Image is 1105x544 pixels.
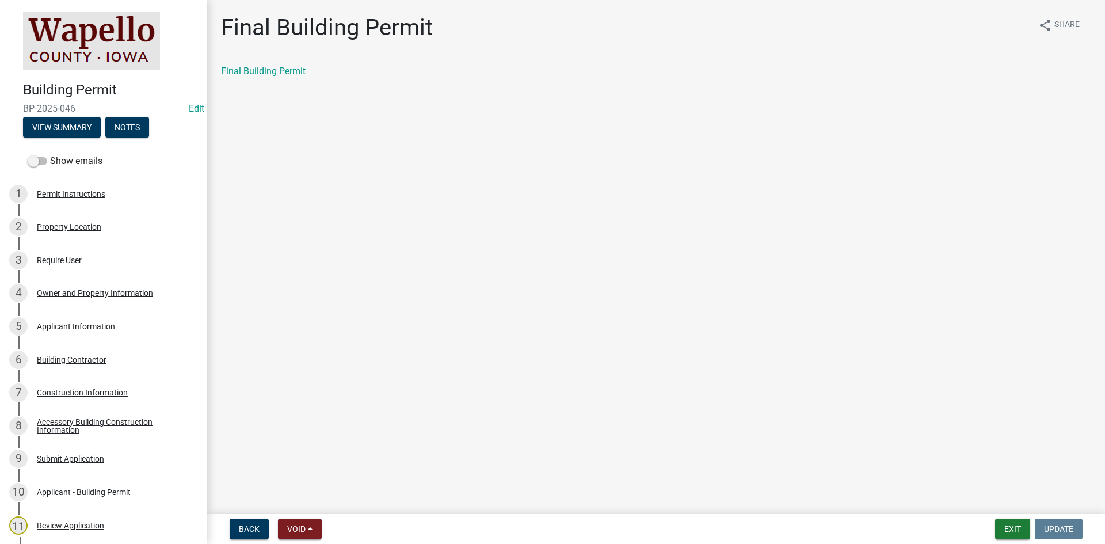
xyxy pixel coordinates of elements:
div: Accessory Building Construction Information [37,418,189,434]
h1: Final Building Permit [221,14,433,41]
div: Submit Application [37,455,104,463]
wm-modal-confirm: Notes [105,123,149,132]
div: 6 [9,351,28,369]
div: 10 [9,483,28,501]
div: 7 [9,383,28,402]
label: Show emails [28,154,102,168]
img: Wapello County, Iowa [23,12,160,70]
wm-modal-confirm: Edit Application Number [189,103,204,114]
button: View Summary [23,117,101,138]
a: Edit [189,103,204,114]
button: Notes [105,117,149,138]
div: 4 [9,284,28,302]
span: Void [287,524,306,534]
div: 11 [9,516,28,535]
div: Review Application [37,522,104,530]
button: shareShare [1029,14,1089,36]
button: Exit [995,519,1030,539]
div: 3 [9,251,28,269]
span: BP-2025-046 [23,103,184,114]
div: Owner and Property Information [37,289,153,297]
button: Back [230,519,269,539]
div: Construction Information [37,389,128,397]
span: Share [1054,18,1080,32]
a: Final Building Permit [221,66,306,77]
div: Applicant - Building Permit [37,488,131,496]
span: Update [1044,524,1073,534]
div: 1 [9,185,28,203]
div: 8 [9,417,28,435]
div: Property Location [37,223,101,231]
div: Building Contractor [37,356,106,364]
div: 5 [9,317,28,336]
div: Require User [37,256,82,264]
h4: Building Permit [23,82,198,98]
button: Void [278,519,322,539]
div: 9 [9,450,28,468]
span: Back [239,524,260,534]
wm-modal-confirm: Summary [23,123,101,132]
i: share [1038,18,1052,32]
div: Applicant Information [37,322,115,330]
div: 2 [9,218,28,236]
button: Update [1035,519,1083,539]
div: Permit Instructions [37,190,105,198]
